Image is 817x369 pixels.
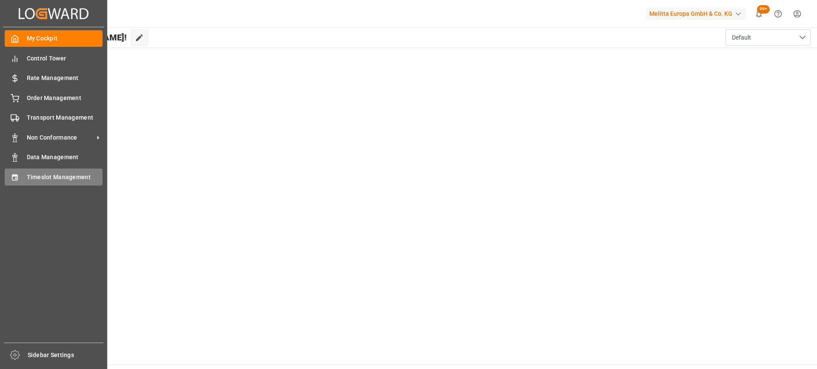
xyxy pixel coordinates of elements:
a: Transport Management [5,109,103,126]
span: Control Tower [27,54,103,63]
span: Data Management [27,153,103,162]
button: open menu [726,29,811,46]
span: My Cockpit [27,34,103,43]
span: Sidebar Settings [28,351,104,360]
span: 99+ [757,5,770,14]
span: Rate Management [27,74,103,83]
span: Non Conformance [27,133,94,142]
a: Timeslot Management [5,169,103,185]
span: Hello [PERSON_NAME]! [35,29,127,46]
a: Data Management [5,149,103,166]
span: Transport Management [27,113,103,122]
button: Melitta Europa GmbH & Co. KG [646,6,749,22]
button: show 100 new notifications [749,4,768,23]
span: Default [732,33,751,42]
div: Melitta Europa GmbH & Co. KG [646,8,746,20]
a: Rate Management [5,70,103,86]
a: Control Tower [5,50,103,66]
span: Order Management [27,94,103,103]
button: Help Center [768,4,788,23]
a: My Cockpit [5,30,103,47]
a: Order Management [5,89,103,106]
span: Timeslot Management [27,173,103,182]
